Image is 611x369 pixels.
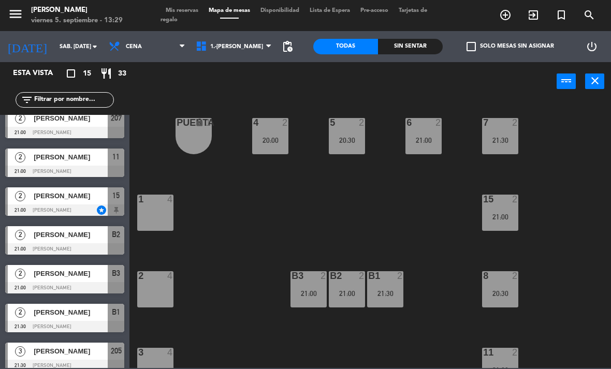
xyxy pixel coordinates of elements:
[527,9,540,21] i: exit_to_app
[112,189,120,202] span: 15
[15,269,25,279] span: 2
[435,118,442,127] div: 2
[111,345,122,357] span: 205
[555,9,568,21] i: turned_in_not
[112,151,120,163] span: 11
[161,8,203,13] span: Mis reservas
[329,137,365,144] div: 20:30
[33,94,113,106] input: Filtrar por nombre...
[355,8,394,13] span: Pre-acceso
[304,8,355,13] span: Lista de Espera
[138,195,139,204] div: 1
[560,75,573,87] i: power_input
[482,290,518,297] div: 20:30
[15,346,25,357] span: 3
[15,113,25,124] span: 2
[31,5,123,16] div: [PERSON_NAME]
[281,40,294,53] span: pending_actions
[34,152,108,163] span: [PERSON_NAME]
[482,137,518,144] div: 21:30
[585,73,604,89] button: close
[547,6,575,24] span: Reserva especial
[405,137,442,144] div: 21:00
[210,43,263,50] span: 1.-[PERSON_NAME]
[118,68,126,80] span: 33
[138,271,139,281] div: 2
[138,348,139,357] div: 3
[34,268,108,279] span: [PERSON_NAME]
[167,271,173,281] div: 4
[34,229,108,240] span: [PERSON_NAME]
[557,73,576,89] button: power_input
[282,118,288,127] div: 2
[255,8,304,13] span: Disponibilidad
[519,6,547,24] span: WALK IN
[290,290,327,297] div: 21:00
[467,42,554,51] label: Solo mesas sin asignar
[8,6,23,22] i: menu
[65,67,77,80] i: crop_square
[575,6,603,24] span: BUSCAR
[34,346,108,357] span: [PERSON_NAME]
[34,113,108,124] span: [PERSON_NAME]
[21,94,33,106] i: filter_list
[8,6,23,25] button: menu
[34,307,108,318] span: [PERSON_NAME]
[100,67,112,80] i: restaurant
[195,118,204,127] i: lock
[589,75,601,87] i: close
[126,43,142,50] span: Cena
[167,348,173,357] div: 4
[292,271,292,281] div: B3
[367,290,403,297] div: 21:30
[512,348,518,357] div: 2
[321,271,327,281] div: 2
[313,39,378,54] div: Todas
[329,290,365,297] div: 21:00
[397,271,403,281] div: 2
[167,195,173,204] div: 4
[512,271,518,281] div: 2
[253,118,254,127] div: 4
[15,152,25,163] span: 2
[83,68,91,80] span: 15
[499,9,512,21] i: add_circle_outline
[5,67,75,80] div: Esta vista
[491,6,519,24] span: RESERVAR MESA
[89,40,101,53] i: arrow_drop_down
[368,271,369,281] div: B1
[359,118,365,127] div: 2
[111,112,122,124] span: 207
[583,9,595,21] i: search
[112,267,120,279] span: B3
[512,195,518,204] div: 2
[203,8,255,13] span: Mapa de mesas
[15,191,25,201] span: 2
[406,118,407,127] div: 6
[112,228,120,241] span: B2
[15,307,25,318] span: 2
[206,118,212,127] div: 1
[112,306,120,318] span: B1
[586,40,598,53] i: power_settings_new
[252,137,288,144] div: 20:00
[15,230,25,240] span: 2
[177,118,177,127] div: PUERTA
[512,118,518,127] div: 2
[31,16,123,26] div: viernes 5. septiembre - 13:29
[34,190,108,201] span: [PERSON_NAME]
[482,213,518,220] div: 21:00
[359,271,365,281] div: 2
[467,42,476,51] span: check_box_outline_blank
[378,39,443,54] div: Sin sentar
